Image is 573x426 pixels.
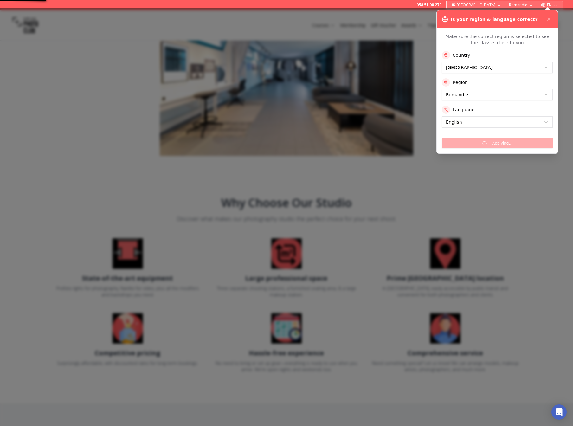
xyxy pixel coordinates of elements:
h3: Is your region & language correct? [451,16,538,23]
label: Country [453,52,470,58]
a: 058 51 00 270 [416,3,441,8]
label: Region [453,79,468,86]
button: EN [538,1,560,9]
button: [GEOGRAPHIC_DATA] [449,1,504,9]
button: Romandie [506,1,536,9]
p: Make sure the correct region is selected to see the classes close to you [442,33,553,46]
label: Language [453,106,474,113]
div: Open Intercom Messenger [551,404,567,420]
